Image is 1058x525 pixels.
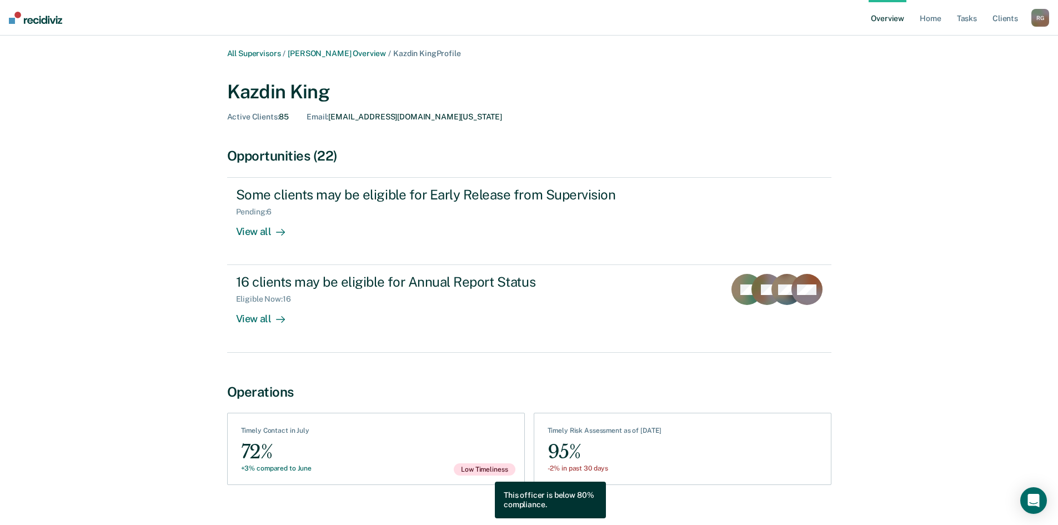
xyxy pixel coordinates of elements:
div: View all [236,304,298,326]
a: All Supervisors [227,49,281,58]
span: / [386,49,393,58]
div: Open Intercom Messenger [1020,487,1047,514]
span: Kazdin King Profile [393,49,461,58]
div: +3% compared to June [241,464,312,472]
div: Some clients may be eligible for Early Release from Supervision [236,187,626,203]
div: 72% [241,439,312,464]
button: RG [1031,9,1049,27]
div: 16 clients may be eligible for Annual Report Status [236,274,626,290]
div: -2% in past 30 days [548,464,662,472]
a: [PERSON_NAME] Overview [288,49,386,58]
span: / [280,49,288,58]
a: 16 clients may be eligible for Annual Report StatusEligible Now:16View all [227,265,831,352]
div: View all [236,217,298,238]
div: Kazdin King [227,81,831,103]
div: R G [1031,9,1049,27]
div: 95% [548,439,662,464]
div: Operations [227,384,831,400]
span: Email : [307,112,328,121]
span: Active Clients : [227,112,279,121]
div: 85 [227,112,289,122]
div: [EMAIL_ADDRESS][DOMAIN_NAME][US_STATE] [307,112,502,122]
div: Pending : 6 [236,207,281,217]
div: Timely Contact in July [241,427,312,439]
img: Recidiviz [9,12,62,24]
div: Opportunities (22) [227,148,831,164]
div: Timely Risk Assessment as of [DATE] [548,427,662,439]
span: Low Timeliness [454,463,515,476]
a: Some clients may be eligible for Early Release from SupervisionPending:6View all [227,177,831,265]
div: Eligible Now : 16 [236,294,300,304]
